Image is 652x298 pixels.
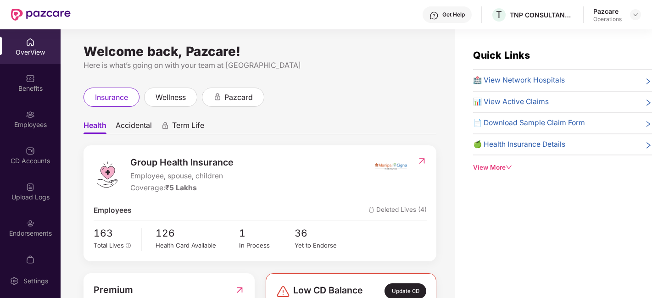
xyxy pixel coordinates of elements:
[295,241,350,250] div: Yet to Endorse
[473,75,565,86] span: 🏥 View Network Hospitals
[235,283,245,297] img: RedirectIcon
[645,119,652,129] span: right
[442,11,465,18] div: Get Help
[84,121,106,134] span: Health
[510,11,574,19] div: TNP CONSULTANCY PRIVATE LIMITED
[94,283,133,297] span: Premium
[26,182,35,192] img: svg+xml;base64,PHN2ZyBpZD0iVXBsb2FkX0xvZ3MiIGRhdGEtbmFtZT0iVXBsb2FkIExvZ3MiIHhtbG5zPSJodHRwOi8vd3...
[21,276,51,286] div: Settings
[10,276,19,286] img: svg+xml;base64,PHN2ZyBpZD0iU2V0dGluZy0yMHgyMCIgeG1sbnM9Imh0dHA6Ly93d3cudzMub3JnLzIwMDAvc3ZnIiB3aW...
[130,182,234,194] div: Coverage:
[645,141,652,150] span: right
[26,74,35,83] img: svg+xml;base64,PHN2ZyBpZD0iQmVuZWZpdHMiIHhtbG5zPSJodHRwOi8vd3d3LnczLm9yZy8yMDAwL3N2ZyIgd2lkdGg9Ij...
[417,156,427,166] img: RedirectIcon
[295,226,350,241] span: 36
[130,155,234,170] span: Group Health Insurance
[156,241,239,250] div: Health Card Available
[84,48,436,55] div: Welcome back, Pazcare!
[368,207,374,213] img: deleteIcon
[473,117,585,129] span: 📄 Download Sample Claim Form
[156,226,239,241] span: 126
[213,93,222,101] div: animation
[645,77,652,86] span: right
[593,7,622,16] div: Pazcare
[94,161,121,188] img: logo
[95,92,128,103] span: insurance
[172,121,204,134] span: Term Life
[239,241,295,250] div: In Process
[473,49,530,61] span: Quick Links
[496,9,502,20] span: T
[224,92,253,103] span: pazcard
[156,92,186,103] span: wellness
[130,171,234,182] span: Employee, spouse, children
[94,205,132,216] span: Employees
[368,205,427,216] span: Deleted Lives (4)
[632,11,639,18] img: svg+xml;base64,PHN2ZyBpZD0iRHJvcGRvd24tMzJ4MzIiIHhtbG5zPSJodHRwOi8vd3d3LnczLm9yZy8yMDAwL3N2ZyIgd2...
[94,226,135,241] span: 163
[26,146,35,155] img: svg+xml;base64,PHN2ZyBpZD0iQ0RfQWNjb3VudHMiIGRhdGEtbmFtZT0iQ0QgQWNjb3VudHMiIHhtbG5zPSJodHRwOi8vd3...
[84,60,436,71] div: Here is what’s going on with your team at [GEOGRAPHIC_DATA]
[26,110,35,119] img: svg+xml;base64,PHN2ZyBpZD0iRW1wbG95ZWVzIiB4bWxucz0iaHR0cDovL3d3dy53My5vcmcvMjAwMC9zdmciIHdpZHRoPS...
[116,121,152,134] span: Accidental
[126,243,131,248] span: info-circle
[239,226,295,241] span: 1
[473,96,549,108] span: 📊 View Active Claims
[26,38,35,47] img: svg+xml;base64,PHN2ZyBpZD0iSG9tZSIgeG1sbnM9Imh0dHA6Ly93d3cudzMub3JnLzIwMDAvc3ZnIiB3aWR0aD0iMjAiIG...
[26,255,35,264] img: svg+xml;base64,PHN2ZyBpZD0iTXlfT3JkZXJzIiBkYXRhLW5hbWU9Ik15IE9yZGVycyIgeG1sbnM9Imh0dHA6Ly93d3cudz...
[165,183,197,192] span: ₹5 Lakhs
[506,164,512,171] span: down
[429,11,439,20] img: svg+xml;base64,PHN2ZyBpZD0iSGVscC0zMngzMiIgeG1sbnM9Imh0dHA6Ly93d3cudzMub3JnLzIwMDAvc3ZnIiB3aWR0aD...
[473,139,565,150] span: 🍏 Health Insurance Details
[11,9,71,21] img: New Pazcare Logo
[161,121,169,130] div: animation
[373,155,408,178] img: insurerIcon
[473,163,652,172] div: View More
[94,242,124,249] span: Total Lives
[26,219,35,228] img: svg+xml;base64,PHN2ZyBpZD0iRW5kb3JzZW1lbnRzIiB4bWxucz0iaHR0cDovL3d3dy53My5vcmcvMjAwMC9zdmciIHdpZH...
[645,98,652,108] span: right
[593,16,622,23] div: Operations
